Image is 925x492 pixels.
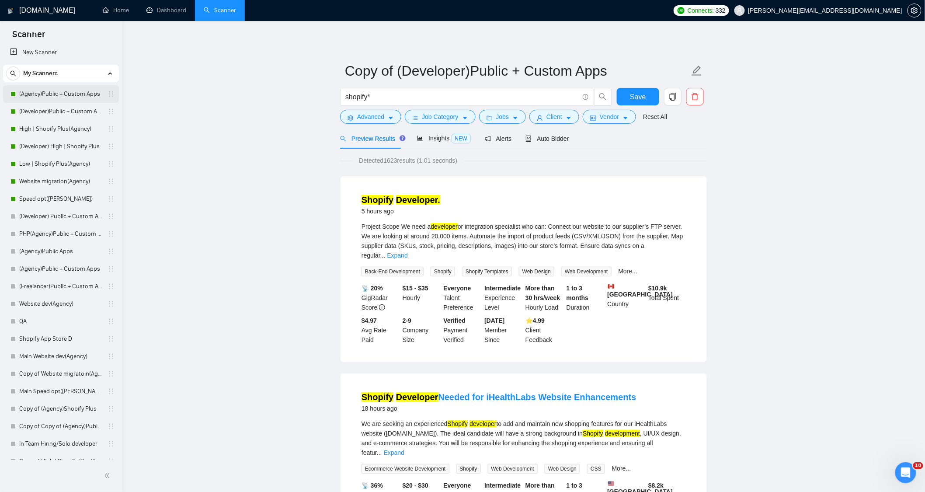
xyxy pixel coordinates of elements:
a: Low | Shopify Plus(Agency) [19,155,102,173]
button: copy [664,88,682,105]
a: Speed opt([PERSON_NAME]) [19,190,102,208]
b: [DATE] [484,317,504,324]
span: holder [108,335,115,342]
span: notification [485,136,491,142]
a: (Developer)Public + Custom Apps [19,103,102,120]
div: Tooltip anchor [399,134,407,142]
b: [GEOGRAPHIC_DATA] [608,283,673,298]
a: More... [612,465,631,472]
img: logo [7,4,14,18]
div: We are seeking an experienced to add and maintain new shopping features for our iHealthLabs websi... [362,419,686,457]
input: Scanner name... [345,60,689,82]
span: NEW [452,134,471,143]
span: holder [108,440,115,447]
span: holder [108,143,115,150]
a: High | Shopify Plus(Agency) [19,120,102,138]
span: caret-down [622,115,629,121]
div: Client Feedback [524,316,565,345]
span: holder [108,126,115,133]
a: Copy of Copy of (Agency)Public + Custom Apps [19,418,102,435]
b: 📡 36% [362,482,383,489]
span: Web Development [561,267,612,276]
span: Ecommerce Website Development [362,464,449,474]
span: Web Development [488,464,538,474]
a: PHP(Agency)Public + Custom Apps [19,225,102,243]
mark: Developer. [396,195,440,205]
a: Expand [384,449,404,456]
b: Intermediate [484,482,521,489]
mark: Shopify [362,392,393,402]
a: Website migration(Agency) [19,173,102,190]
a: (Agency)Public Apps [19,243,102,260]
a: QA [19,313,102,330]
span: Shopify [431,267,455,276]
b: More than 30 hrs/week [525,285,560,301]
span: holder [108,283,115,290]
span: double-left [104,471,113,480]
span: 332 [716,6,725,15]
span: holder [108,388,115,395]
a: Copy of High | Shopify Plus(Agency) [19,453,102,470]
input: Search Freelance Jobs... [345,91,579,102]
mark: developer [431,223,458,230]
b: $ 8.2k [648,482,664,489]
span: Vendor [600,112,619,122]
b: Everyone [444,285,471,292]
b: Everyone [444,482,471,489]
span: holder [108,230,115,237]
a: Copy of (Agency)Shopify Plus [19,400,102,418]
span: Save [630,91,646,102]
div: GigRadar Score [360,283,401,312]
span: holder [108,370,115,377]
b: $15 - $35 [403,285,428,292]
button: barsJob Categorycaret-down [405,110,475,124]
div: Hourly Load [524,283,565,312]
span: search [595,93,611,101]
a: In Team Hiring/Solo developer [19,435,102,453]
span: CSS [587,464,605,474]
span: ... [377,449,382,456]
mark: Developer [396,392,438,402]
button: search [594,88,612,105]
span: holder [108,108,115,115]
span: Alerts [485,135,512,142]
span: Client [546,112,562,122]
button: settingAdvancedcaret-down [340,110,401,124]
div: Project Scope We need a or integration specialist who can: Connect our website to our supplier’s ... [362,222,686,260]
span: holder [108,405,115,412]
b: 1 to 3 months [567,285,589,301]
button: idcardVendorcaret-down [583,110,636,124]
a: (Agency)Public + Custom Apps [19,85,102,103]
div: Total Spent [647,283,688,312]
b: ⭐️ 4.99 [525,317,545,324]
span: user [537,115,543,121]
span: idcard [590,115,596,121]
span: holder [108,423,115,430]
span: setting [348,115,354,121]
b: $4.97 [362,317,377,324]
span: copy [664,93,681,101]
span: folder [487,115,493,121]
a: setting [908,7,922,14]
div: Company Size [401,316,442,345]
b: $20 - $30 [403,482,428,489]
span: Web Design [545,464,580,474]
a: Reset All [643,112,667,122]
span: holder [108,178,115,185]
span: Web Design [519,267,554,276]
span: Detected 1623 results (1.01 seconds) [353,156,463,165]
div: Avg Rate Paid [360,316,401,345]
span: Scanner [5,28,52,46]
span: caret-down [462,115,468,121]
span: My Scanners [23,65,58,82]
div: Hourly [401,283,442,312]
span: holder [108,265,115,272]
button: userClientcaret-down [529,110,579,124]
div: 5 hours ago [362,206,440,216]
span: ... [380,252,386,259]
div: 18 hours ago [362,403,636,414]
span: Auto Bidder [525,135,569,142]
span: Jobs [496,112,509,122]
span: info-circle [379,304,385,311]
span: holder [108,213,115,220]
